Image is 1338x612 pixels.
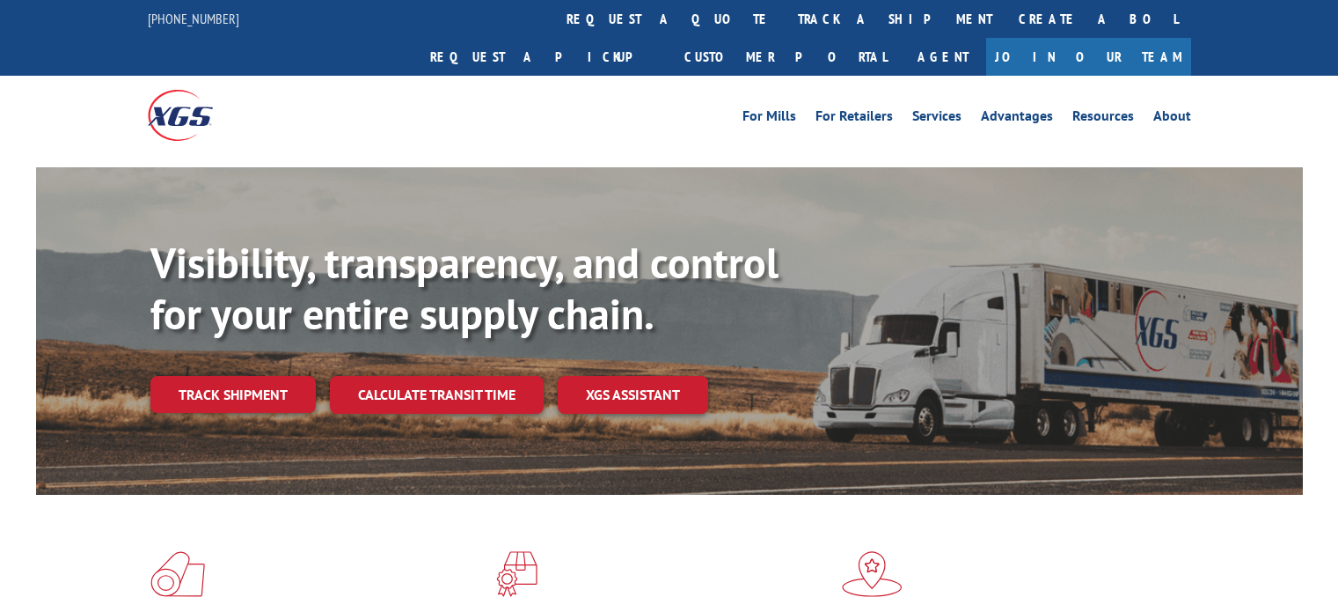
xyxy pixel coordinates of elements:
[742,109,796,129] a: For Mills
[558,376,708,414] a: XGS ASSISTANT
[150,551,205,597] img: xgs-icon-total-supply-chain-intelligence-red
[1072,109,1134,129] a: Resources
[150,376,316,413] a: Track shipment
[900,38,986,76] a: Agent
[150,235,779,341] b: Visibility, transparency, and control for your entire supply chain.
[912,109,961,129] a: Services
[815,109,893,129] a: For Retailers
[842,551,903,597] img: xgs-icon-flagship-distribution-model-red
[496,551,537,597] img: xgs-icon-focused-on-flooring-red
[417,38,671,76] a: Request a pickup
[986,38,1191,76] a: Join Our Team
[330,376,544,414] a: Calculate transit time
[981,109,1053,129] a: Advantages
[148,10,239,27] a: [PHONE_NUMBER]
[1153,109,1191,129] a: About
[671,38,900,76] a: Customer Portal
